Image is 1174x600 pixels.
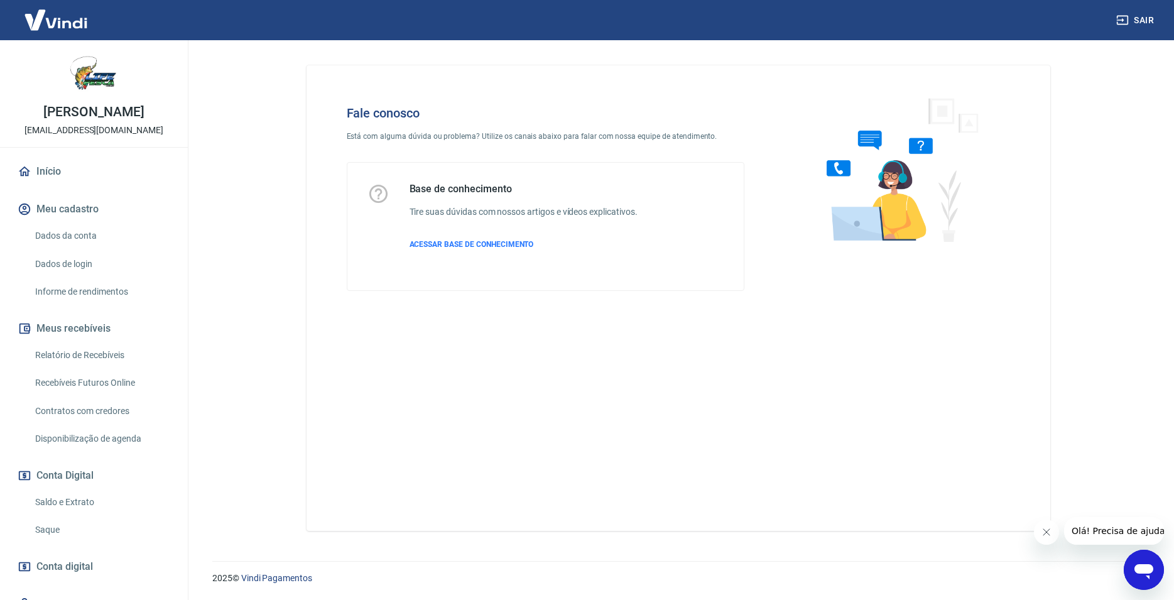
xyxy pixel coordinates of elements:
[410,183,638,195] h5: Base de conhecimento
[347,131,745,142] p: Está com alguma dúvida ou problema? Utilize os canais abaixo para falar com nossa equipe de atend...
[15,315,173,342] button: Meus recebíveis
[15,195,173,223] button: Meu cadastro
[30,251,173,277] a: Dados de login
[1114,9,1159,32] button: Sair
[8,9,106,19] span: Olá! Precisa de ajuda?
[1064,517,1164,545] iframe: Mensagem da empresa
[30,279,173,305] a: Informe de rendimentos
[15,462,173,489] button: Conta Digital
[410,205,638,219] h6: Tire suas dúvidas com nossos artigos e vídeos explicativos.
[30,223,173,249] a: Dados da conta
[30,398,173,424] a: Contratos com credores
[212,572,1144,585] p: 2025 ©
[30,370,173,396] a: Recebíveis Futuros Online
[30,426,173,452] a: Disponibilização de agenda
[347,106,745,121] h4: Fale conosco
[802,85,992,253] img: Fale conosco
[15,553,173,581] a: Conta digital
[69,50,119,101] img: 404e03fd-99d3-49d5-aa05-4b718fb83cc2.jpeg
[30,342,173,368] a: Relatório de Recebíveis
[30,489,173,515] a: Saldo e Extrato
[15,1,97,39] img: Vindi
[1034,520,1059,545] iframe: Fechar mensagem
[15,158,173,185] a: Início
[43,106,144,119] p: [PERSON_NAME]
[241,573,312,583] a: Vindi Pagamentos
[30,517,173,543] a: Saque
[1124,550,1164,590] iframe: Botão para abrir a janela de mensagens
[410,239,638,250] a: ACESSAR BASE DE CONHECIMENTO
[24,124,163,137] p: [EMAIL_ADDRESS][DOMAIN_NAME]
[36,558,93,575] span: Conta digital
[410,240,534,249] span: ACESSAR BASE DE CONHECIMENTO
